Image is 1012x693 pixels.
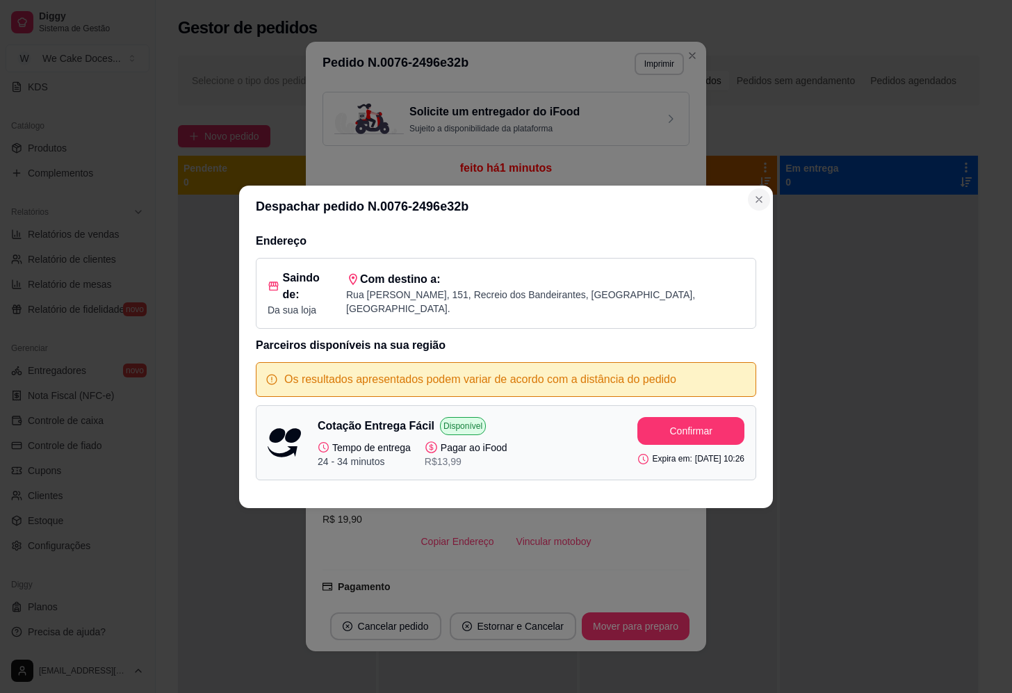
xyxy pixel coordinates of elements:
header: Despachar pedido N. 0076-2496e32b [239,186,773,227]
button: Close [748,188,770,211]
p: Cotação Entrega Fácil [318,418,434,434]
p: Expira em: [637,453,692,465]
button: Confirmar [637,417,744,445]
p: Os resultados apresentados podem variar de acordo com a distância do pedido [284,371,676,388]
p: Tempo de entrega [318,441,411,455]
p: Rua [PERSON_NAME] , 151 , Recreio dos Bandeirantes , [GEOGRAPHIC_DATA] , [GEOGRAPHIC_DATA] . [346,288,744,316]
p: Da sua loja [268,303,332,317]
span: Com destino a: [360,271,441,288]
span: Saindo de: [282,270,332,303]
h3: Endereço [256,233,756,250]
p: 24 - 34 minutos [318,455,411,468]
h3: Parceiros disponíveis na sua região [256,337,756,354]
p: R$ 13,99 [425,455,507,468]
p: Disponível [440,417,486,435]
p: Pagar ao iFood [425,441,507,455]
p: [DATE] 10:26 [695,453,744,464]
